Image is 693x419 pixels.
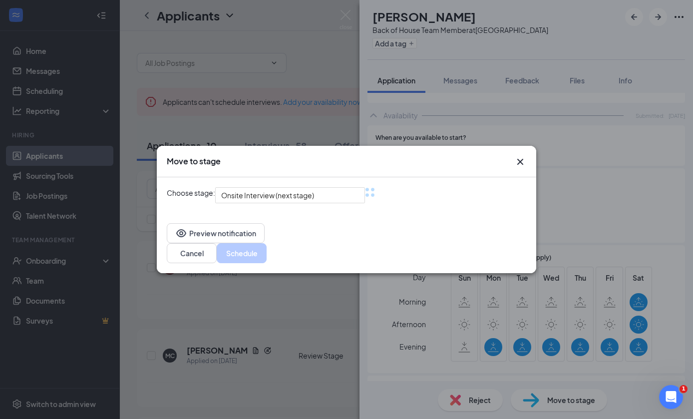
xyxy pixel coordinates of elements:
button: EyePreview notification [167,223,265,243]
span: Choose stage: [167,187,215,203]
svg: Cross [514,156,526,168]
svg: Eye [175,227,187,239]
span: Onsite Interview (next stage) [221,188,314,203]
button: Close [514,156,526,168]
span: 1 [680,385,688,393]
h3: Move to stage [167,156,221,167]
button: Cancel [167,243,217,263]
iframe: Intercom live chat [659,385,683,409]
button: Schedule [217,243,267,263]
